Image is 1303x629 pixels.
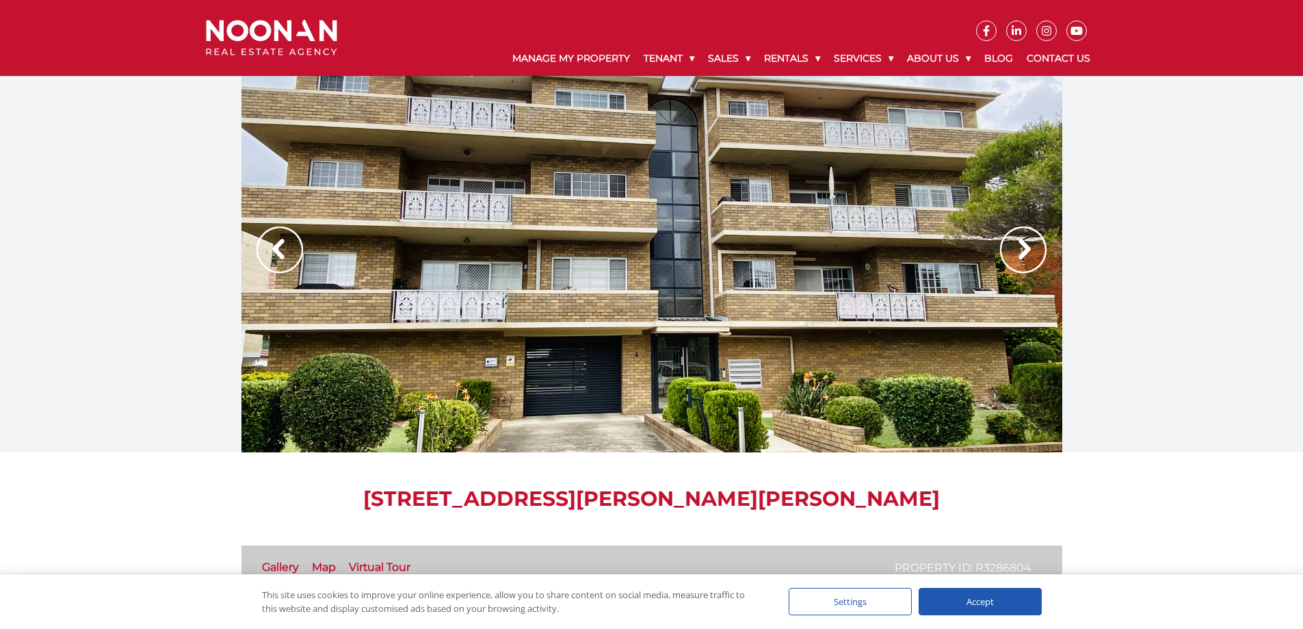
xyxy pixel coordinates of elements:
img: Noonan Real Estate Agency [206,20,337,56]
a: Virtual Tour [349,561,410,574]
a: Services [827,41,900,76]
h1: [STREET_ADDRESS][PERSON_NAME][PERSON_NAME] [241,487,1062,511]
a: Blog [977,41,1020,76]
a: Map [312,561,336,574]
a: Sales [701,41,757,76]
a: About Us [900,41,977,76]
a: Contact Us [1020,41,1097,76]
div: Accept [919,588,1042,615]
a: Rentals [757,41,827,76]
a: Tenant [637,41,701,76]
div: Settings [789,588,912,615]
a: Manage My Property [505,41,637,76]
p: Property ID: R3286804 [895,559,1031,576]
a: Gallery [262,561,299,574]
img: Arrow slider [1000,227,1047,273]
div: This site uses cookies to improve your online experience, allow you to share content on social me... [262,588,761,615]
img: Arrow slider [256,227,303,273]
